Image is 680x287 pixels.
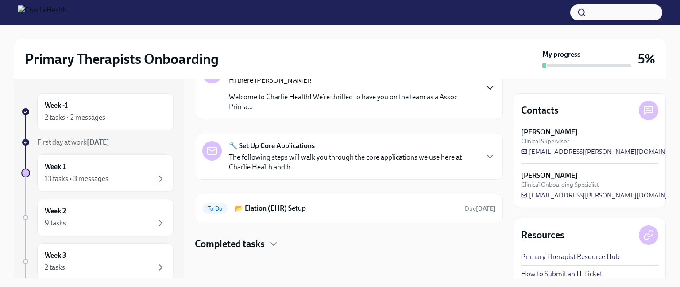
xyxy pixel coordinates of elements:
p: The following steps will walk you through the core applications we use here at Charlie Health and... [229,153,478,172]
span: To Do [202,205,228,212]
a: Week -12 tasks • 2 messages [21,93,174,130]
h6: Week 1 [45,162,66,172]
span: Clinical Supervisor [521,137,569,145]
img: CharlieHealth [18,5,67,20]
div: 2 tasks [45,263,65,272]
span: Clinical Onboarding Specialist [521,181,599,189]
h3: 5% [638,51,655,67]
strong: 🔧 Set Up Core Applications [229,141,315,151]
span: First day at work [37,138,109,146]
h6: Week 2 [45,206,66,216]
a: Week 113 tasks • 3 messages [21,154,174,192]
h4: Completed tasks [195,237,265,251]
a: First day at work[DATE] [21,138,174,147]
p: Welcome to Charlie Health! We’re thrilled to have you on the team as a Assoc Prima... [229,92,478,112]
h4: Resources [521,228,564,242]
h4: Contacts [521,104,559,117]
span: August 15th, 2025 10:00 [465,204,495,213]
strong: [DATE] [476,205,495,212]
strong: [DATE] [87,138,109,146]
h6: 📂 Elation (EHR) Setup [235,204,458,213]
h6: Week 3 [45,251,66,260]
a: How to Submit an IT Ticket [521,269,602,279]
h6: Week -1 [45,101,68,110]
a: Primary Therapist Resource Hub [521,252,620,262]
h2: Primary Therapists Onboarding [25,50,219,68]
div: Completed tasks [195,237,503,251]
strong: [PERSON_NAME] [521,127,578,137]
p: Hi there [PERSON_NAME]! [229,75,478,85]
a: To Do📂 Elation (EHR) SetupDue[DATE] [202,201,495,216]
div: 13 tasks • 3 messages [45,174,108,184]
strong: My progress [542,50,580,59]
strong: [PERSON_NAME] [521,171,578,181]
a: Week 29 tasks [21,199,174,236]
a: Week 32 tasks [21,243,174,280]
div: 9 tasks [45,218,66,228]
span: Due [465,205,495,212]
div: 2 tasks • 2 messages [45,113,105,122]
